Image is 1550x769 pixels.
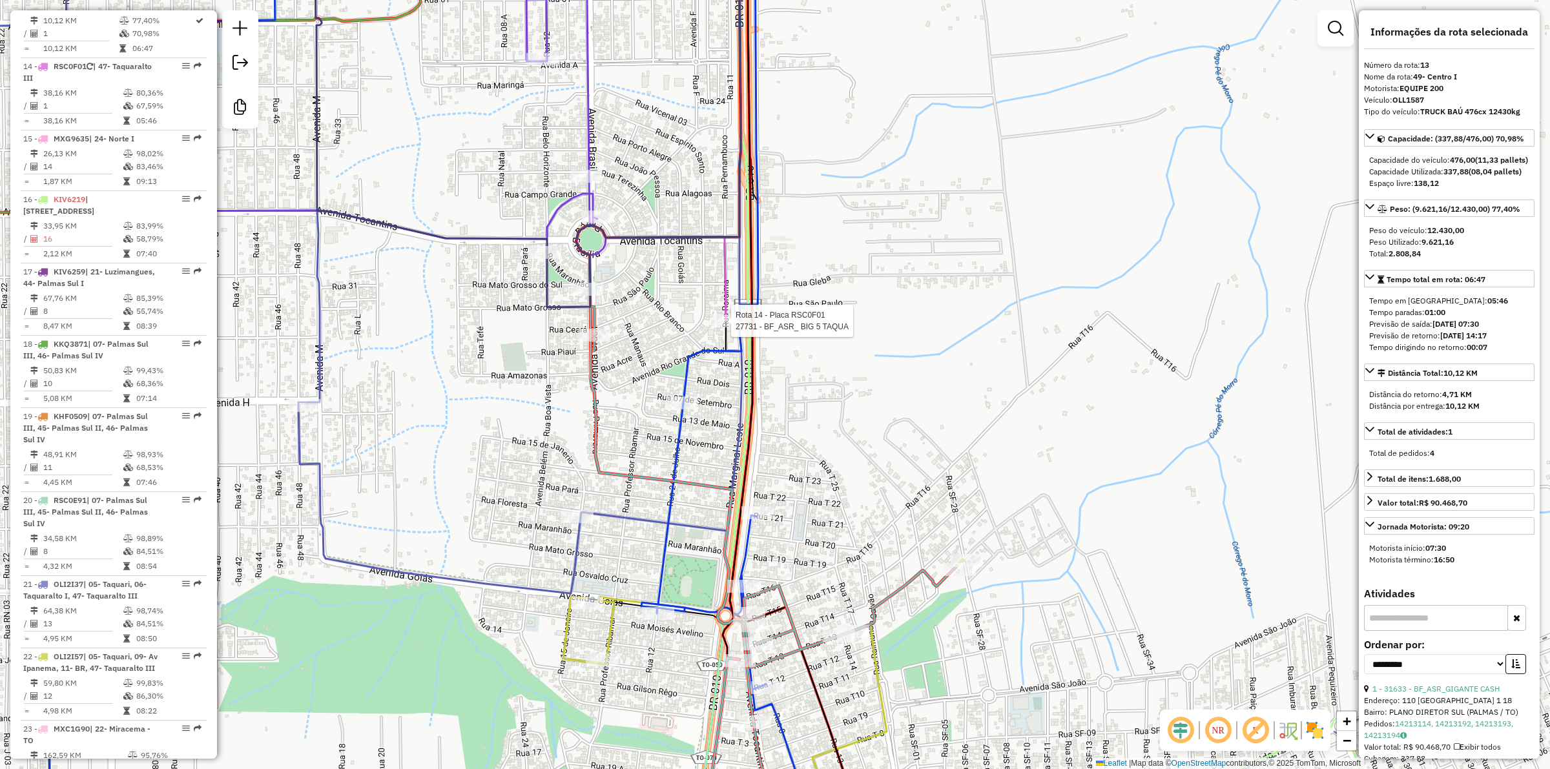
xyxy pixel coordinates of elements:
[123,222,133,230] i: % de utilização do peso
[1364,493,1534,511] a: Valor total:R$ 90.468,70
[123,150,133,158] i: % de utilização do peso
[1240,715,1271,746] span: Exibir rótulo
[23,461,30,474] td: /
[1454,742,1501,752] span: Exibir todos
[1420,60,1429,70] strong: 13
[1369,295,1529,307] div: Tempo em [GEOGRAPHIC_DATA]:
[23,545,30,558] td: /
[54,579,83,589] span: OLI2I37
[1369,330,1529,342] div: Previsão de retorno:
[119,30,129,37] i: % de utilização da cubagem
[132,14,194,27] td: 77,40%
[1419,498,1467,508] strong: R$ 90.468,70
[30,235,38,243] i: Total de Atividades
[23,247,30,260] td: =
[23,114,30,127] td: =
[30,294,38,302] i: Distância Total
[23,411,148,444] span: | 07- Palmas Sul III, 45- Palmas Sul II, 46- Palmas Sul IV
[1096,759,1127,768] a: Leaflet
[1364,83,1534,94] div: Motorista:
[43,560,123,573] td: 4,32 KM
[1445,401,1480,411] strong: 10,12 KM
[1364,106,1534,118] div: Tipo do veículo:
[1364,220,1534,265] div: Peso: (9.621,16/12.430,00) 77,40%
[1413,72,1457,81] strong: 49- Centro I
[23,134,134,143] span: 15 -
[1443,167,1469,176] strong: 337,88
[1369,542,1529,554] div: Motorista início:
[1364,469,1534,487] a: Total de itens:1.688,00
[54,411,87,421] span: KHF0509
[1364,290,1534,358] div: Tempo total em rota: 06:47
[194,652,201,660] em: Rota exportada
[136,247,201,260] td: 07:40
[1400,732,1407,739] i: Observações
[128,752,138,759] i: % de utilização do peso
[43,147,123,160] td: 26,13 KM
[23,160,30,173] td: /
[123,294,133,302] i: % de utilização do peso
[136,545,201,558] td: 84,51%
[1429,474,1461,484] strong: 1.688,00
[30,163,38,170] i: Total de Atividades
[1400,83,1443,93] strong: EQUIPE 200
[1364,442,1534,464] div: Total de atividades:1
[194,412,201,420] em: Rota exportada
[123,307,133,315] i: % de utilização da cubagem
[182,724,190,732] em: Opções
[136,220,201,232] td: 83,99%
[1369,154,1529,166] div: Capacidade do veículo:
[43,476,123,489] td: 4,45 KM
[43,42,119,55] td: 10,12 KM
[23,651,158,673] span: 22 -
[1364,695,1534,706] div: Endereço: 110 [GEOGRAPHIC_DATA] 1 18
[23,560,30,573] td: =
[136,532,201,545] td: 98,89%
[1364,741,1534,753] div: Valor total: R$ 90.468,70
[43,632,123,645] td: 4,95 KM
[1337,712,1356,731] a: Zoom in
[30,607,38,615] i: Distância Total
[136,617,201,630] td: 84,51%
[23,617,30,630] td: /
[123,178,130,185] i: Tempo total em rota
[23,61,152,83] span: 14 -
[1364,364,1534,381] a: Distância Total:10,12 KM
[1450,155,1475,165] strong: 476,00
[43,749,127,762] td: 162,59 KM
[54,61,87,71] span: RSC0F01
[54,194,85,204] span: KIV6219
[136,160,201,173] td: 83,46%
[23,724,150,745] span: 23 -
[30,451,38,458] i: Distância Total
[1093,758,1364,769] div: Map data © contributors,© 2025 TomTom, Microsoft
[43,690,123,702] td: 12
[1421,237,1454,247] strong: 9.621,16
[194,724,201,732] em: Rota exportada
[123,548,133,555] i: % de utilização da cubagem
[30,222,38,230] i: Distância Total
[182,340,190,347] em: Opções
[1378,367,1478,379] div: Distância Total:
[1378,427,1452,436] span: Total de atividades:
[227,94,253,123] a: Criar modelo
[1364,270,1534,287] a: Tempo total em rota: 06:47
[1277,720,1298,741] img: Fluxo de ruas
[54,495,87,505] span: RSC0E91
[30,679,38,687] i: Distância Total
[43,545,123,558] td: 8
[1432,319,1479,329] strong: [DATE] 07:30
[30,380,38,387] i: Total de Atividades
[1203,715,1234,746] span: Ocultar NR
[23,495,148,528] span: 20 -
[87,63,93,70] i: Veículo já utilizado nesta sessão
[43,604,123,617] td: 64,38 KM
[119,17,129,25] i: % de utilização do peso
[182,62,190,70] em: Opções
[23,339,149,360] span: 18 -
[23,27,30,40] td: /
[123,607,133,615] i: % de utilização do peso
[136,476,201,489] td: 07:46
[1442,389,1472,399] strong: 4,71 KM
[136,448,201,461] td: 98,93%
